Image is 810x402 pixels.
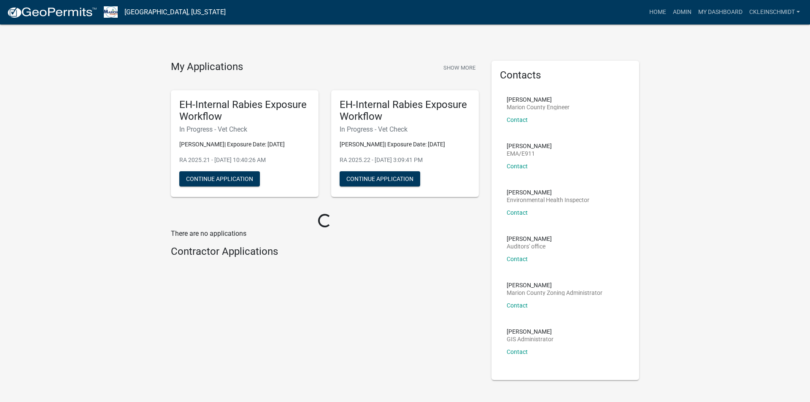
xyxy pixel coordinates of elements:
[179,156,310,165] p: RA 2025.21 - [DATE] 10:40:26 AM
[507,189,589,195] p: [PERSON_NAME]
[171,61,243,73] h4: My Applications
[500,69,631,81] h5: Contacts
[507,348,528,355] a: Contact
[179,99,310,123] h5: EH-Internal Rabies Exposure Workflow
[507,163,528,170] a: Contact
[507,116,528,123] a: Contact
[746,4,803,20] a: ckleinschmidt
[124,5,226,19] a: [GEOGRAPHIC_DATA], [US_STATE]
[179,140,310,149] p: [PERSON_NAME]| Exposure Date: [DATE]
[507,236,552,242] p: [PERSON_NAME]
[340,125,470,133] h6: In Progress - Vet Check
[507,256,528,262] a: Contact
[440,61,479,75] button: Show More
[507,104,570,110] p: Marion County Engineer
[171,246,479,258] h4: Contractor Applications
[507,197,589,203] p: Environmental Health Inspector
[670,4,695,20] a: Admin
[646,4,670,20] a: Home
[695,4,746,20] a: My Dashboard
[507,282,602,288] p: [PERSON_NAME]
[507,209,528,216] a: Contact
[507,97,570,103] p: [PERSON_NAME]
[340,99,470,123] h5: EH-Internal Rabies Exposure Workflow
[340,140,470,149] p: [PERSON_NAME]| Exposure Date: [DATE]
[507,243,552,249] p: Auditors' office
[507,302,528,309] a: Contact
[171,246,479,261] wm-workflow-list-section: Contractor Applications
[340,156,470,165] p: RA 2025.22 - [DATE] 3:09:41 PM
[507,151,552,156] p: EMA/E911
[507,290,602,296] p: Marion County Zoning Administrator
[507,329,553,335] p: [PERSON_NAME]
[507,336,553,342] p: GIS Administrator
[179,171,260,186] button: Continue Application
[507,143,552,149] p: [PERSON_NAME]
[171,229,479,239] p: There are no applications
[179,125,310,133] h6: In Progress - Vet Check
[104,6,118,18] img: Marion County, Iowa
[340,171,420,186] button: Continue Application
